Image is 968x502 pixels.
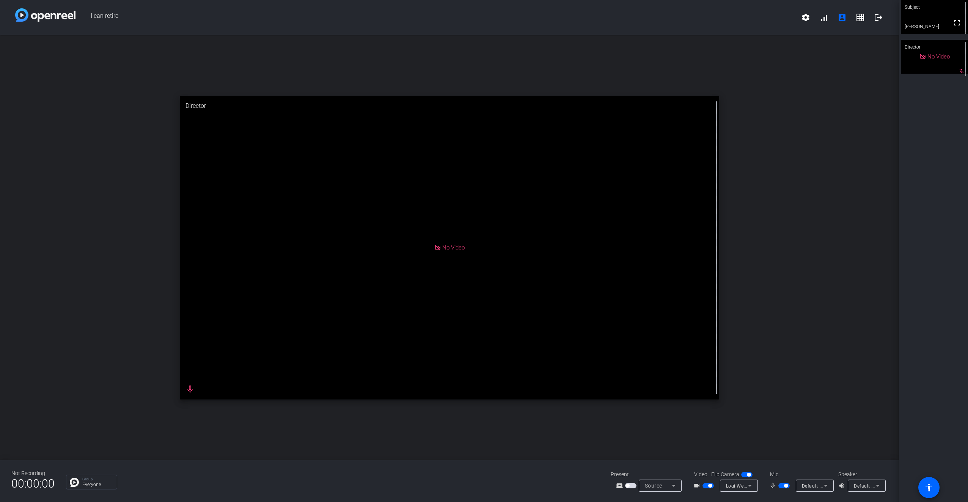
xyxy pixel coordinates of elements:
[694,470,707,478] span: Video
[927,53,950,60] span: No Video
[838,13,847,22] mat-icon: account_box
[442,244,465,251] span: No Video
[611,470,687,478] div: Present
[874,13,883,22] mat-icon: logout
[856,13,865,22] mat-icon: grid_on
[693,481,702,490] mat-icon: videocam_outline
[726,483,800,489] span: Logi Webcam C920e (046d:08e7)
[838,470,884,478] div: Speaker
[815,8,833,27] button: signal_cellular_alt
[75,8,797,27] span: I can retire
[838,481,847,490] mat-icon: volume_up
[802,483,927,489] span: Default - Microphone (Logi Webcam C920e) (046d:08e7)
[952,18,962,27] mat-icon: fullscreen
[11,469,55,477] div: Not Recording
[11,474,55,493] span: 00:00:00
[616,481,625,490] mat-icon: screen_share_outline
[901,40,968,54] div: Director
[769,481,778,490] mat-icon: mic_none
[82,477,113,481] p: Group
[180,96,719,116] div: Director
[15,8,75,22] img: white-gradient.svg
[801,13,810,22] mat-icon: settings
[645,483,662,489] span: Source
[854,483,936,489] span: Default - Speakers (Realtek(R) Audio)
[711,470,739,478] span: Flip Camera
[762,470,838,478] div: Mic
[82,482,113,487] p: Everyone
[70,478,79,487] img: Chat Icon
[924,483,933,492] mat-icon: accessibility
